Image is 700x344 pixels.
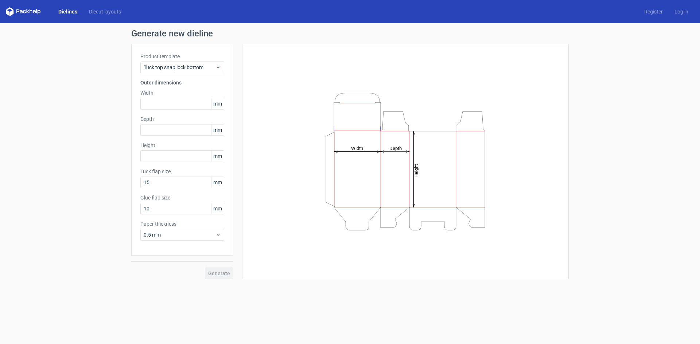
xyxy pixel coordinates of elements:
span: mm [211,177,224,188]
h1: Generate new dieline [131,29,569,38]
span: mm [211,151,224,162]
label: Paper thickness [140,220,224,228]
label: Height [140,142,224,149]
h3: Outer dimensions [140,79,224,86]
a: Dielines [52,8,83,15]
tspan: Width [351,145,363,151]
label: Depth [140,115,224,123]
span: mm [211,98,224,109]
label: Glue flap size [140,194,224,201]
span: mm [211,203,224,214]
a: Register [638,8,669,15]
span: Tuck top snap lock bottom [144,64,215,71]
label: Tuck flap size [140,168,224,175]
label: Product template [140,53,224,60]
span: 0.5 mm [144,231,215,238]
tspan: Height [413,164,419,177]
tspan: Depth [389,145,402,151]
label: Width [140,89,224,96]
a: Diecut layouts [83,8,127,15]
span: mm [211,124,224,135]
a: Log in [669,8,694,15]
